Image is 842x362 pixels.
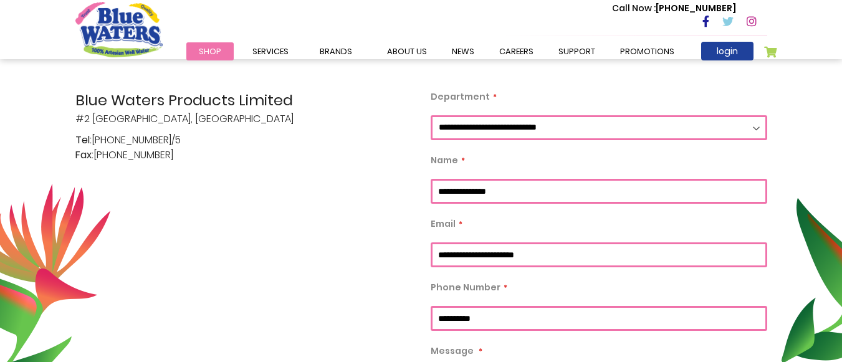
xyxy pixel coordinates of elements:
span: Tel: [75,133,92,148]
span: Phone Number [431,281,500,293]
p: #2 [GEOGRAPHIC_DATA], [GEOGRAPHIC_DATA] [75,89,412,126]
a: store logo [75,2,163,57]
span: Name [431,154,458,166]
span: Services [252,45,289,57]
a: careers [487,42,546,60]
a: News [439,42,487,60]
p: [PHONE_NUMBER] [612,2,736,15]
a: about us [375,42,439,60]
span: Email [431,217,456,230]
a: Promotions [608,42,687,60]
p: [PHONE_NUMBER]/5 [PHONE_NUMBER] [75,133,412,163]
span: Department [431,90,490,103]
span: Call Now : [612,2,656,14]
span: Message [431,345,474,357]
span: Shop [199,45,221,57]
span: Brands [320,45,352,57]
span: Blue Waters Products Limited [75,89,412,112]
a: login [701,42,753,60]
span: Fax: [75,148,93,163]
a: support [546,42,608,60]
